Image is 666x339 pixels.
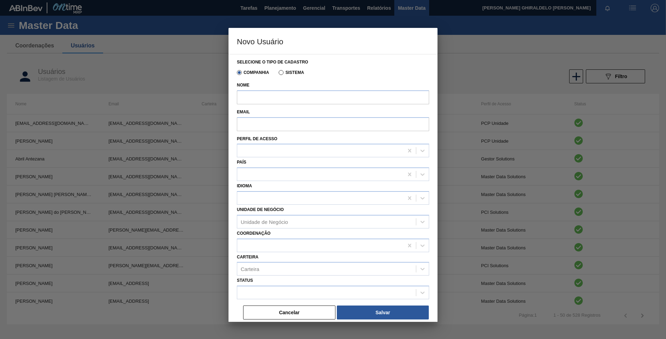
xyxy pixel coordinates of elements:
label: Perfil de Acesso [237,136,277,141]
label: Selecione o tipo de cadastro [237,60,308,65]
label: Status [237,278,253,283]
div: Unidade de Negócio [241,219,288,225]
label: Email [237,107,429,117]
label: Carteira [237,255,258,259]
label: Coordenação [237,231,271,236]
label: Nome [237,80,429,90]
button: Salvar [337,306,429,319]
h3: Novo Usuário [229,28,437,54]
label: Companhia [237,70,269,75]
label: País [237,160,246,165]
label: Sistema [279,70,304,75]
div: Carteira [241,266,259,272]
label: Idioma [237,183,252,188]
label: Unidade de Negócio [237,207,284,212]
button: Cancelar [243,306,335,319]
